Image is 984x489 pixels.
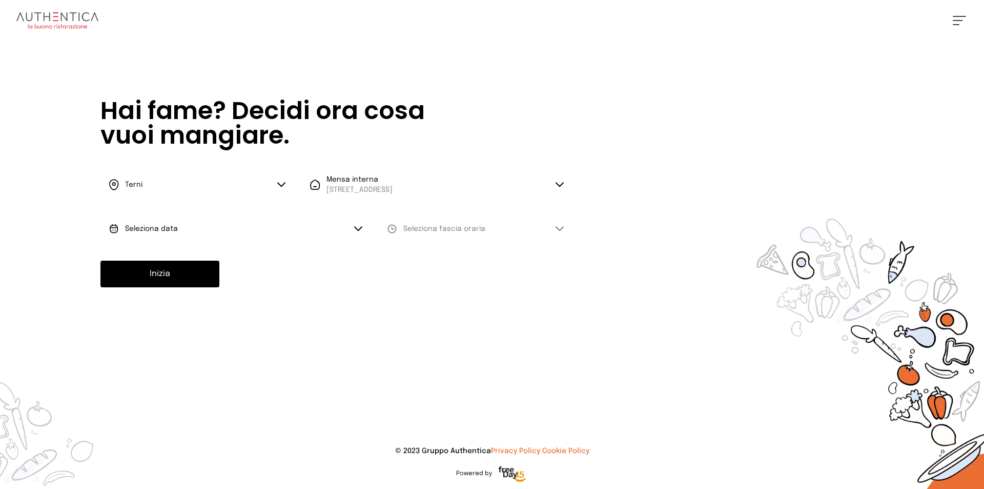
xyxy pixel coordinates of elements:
img: sticker-selezione-mensa.70a28f7.png [697,160,984,489]
span: Terni [125,181,142,188]
a: Cookie Policy [542,447,589,455]
span: [STREET_ADDRESS] [326,185,393,195]
p: © 2023 Gruppo Authentica [16,446,968,456]
span: Seleziona data [125,225,178,232]
button: Seleziona fascia oraria [379,213,572,244]
span: Mensa interna [326,174,393,195]
button: Seleziona data [100,213,371,244]
a: Privacy Policy [491,447,540,455]
h1: Hai fame? Decidi ora cosa vuoi mangiare. [100,99,454,148]
img: logo-freeday.3e08031.png [496,464,528,485]
button: Terni [100,164,294,205]
button: Mensa interna[STREET_ADDRESS] [302,164,572,205]
img: logo.8f33a47.png [16,12,98,29]
button: Inizia [100,261,219,287]
span: Powered by [456,470,492,478]
span: Seleziona fascia oraria [403,225,485,232]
